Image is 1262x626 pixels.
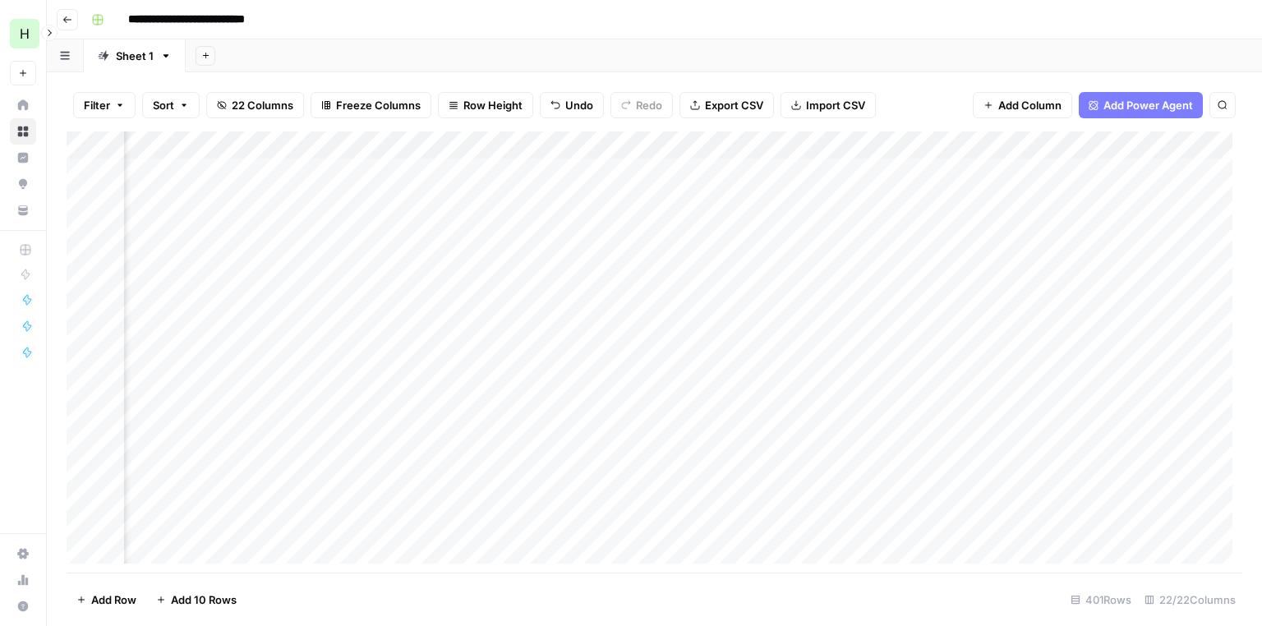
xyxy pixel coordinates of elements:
[10,13,36,54] button: Workspace: Hasbrook
[1138,587,1242,613] div: 22/22 Columns
[206,92,304,118] button: 22 Columns
[10,593,36,619] button: Help + Support
[84,39,186,72] a: Sheet 1
[153,97,174,113] span: Sort
[336,97,421,113] span: Freeze Columns
[20,24,30,44] span: H
[10,197,36,223] a: Your Data
[10,118,36,145] a: Browse
[610,92,673,118] button: Redo
[806,97,865,113] span: Import CSV
[146,587,246,613] button: Add 10 Rows
[10,171,36,197] a: Opportunities
[10,92,36,118] a: Home
[10,567,36,593] a: Usage
[565,97,593,113] span: Undo
[232,97,293,113] span: 22 Columns
[636,97,662,113] span: Redo
[91,591,136,608] span: Add Row
[311,92,431,118] button: Freeze Columns
[679,92,774,118] button: Export CSV
[1079,92,1203,118] button: Add Power Agent
[10,541,36,567] a: Settings
[705,97,763,113] span: Export CSV
[10,145,36,171] a: Insights
[998,97,1062,113] span: Add Column
[540,92,604,118] button: Undo
[84,97,110,113] span: Filter
[171,591,237,608] span: Add 10 Rows
[67,587,146,613] button: Add Row
[142,92,200,118] button: Sort
[1103,97,1193,113] span: Add Power Agent
[116,48,154,64] div: Sheet 1
[781,92,876,118] button: Import CSV
[1064,587,1138,613] div: 401 Rows
[463,97,523,113] span: Row Height
[438,92,533,118] button: Row Height
[973,92,1072,118] button: Add Column
[73,92,136,118] button: Filter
